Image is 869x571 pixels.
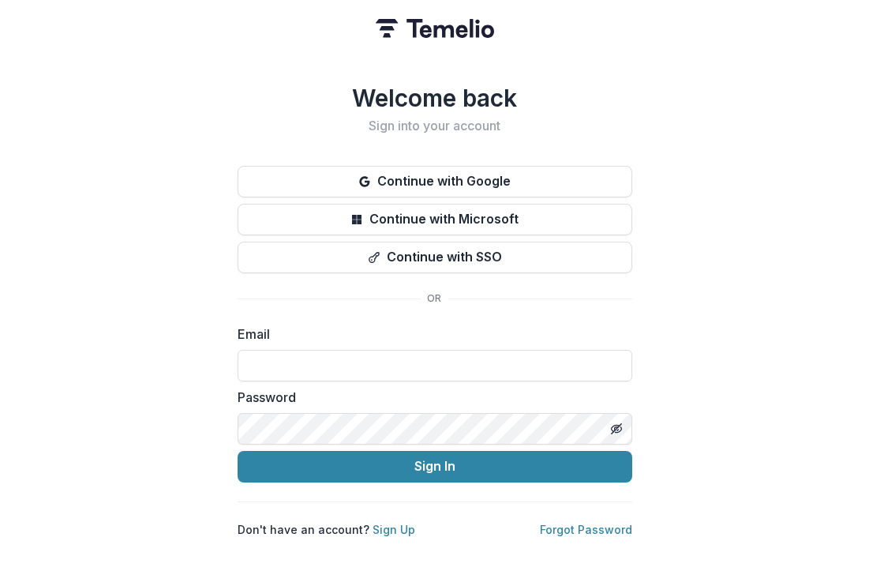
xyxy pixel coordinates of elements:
button: Continue with SSO [238,242,632,273]
a: Forgot Password [540,523,632,536]
h2: Sign into your account [238,118,632,133]
button: Sign In [238,451,632,483]
button: Continue with Microsoft [238,204,632,235]
button: Toggle password visibility [604,416,629,441]
img: Temelio [376,19,494,38]
label: Email [238,325,623,344]
button: Continue with Google [238,166,632,197]
h1: Welcome back [238,84,632,112]
a: Sign Up [373,523,415,536]
label: Password [238,388,623,407]
p: Don't have an account? [238,521,415,538]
